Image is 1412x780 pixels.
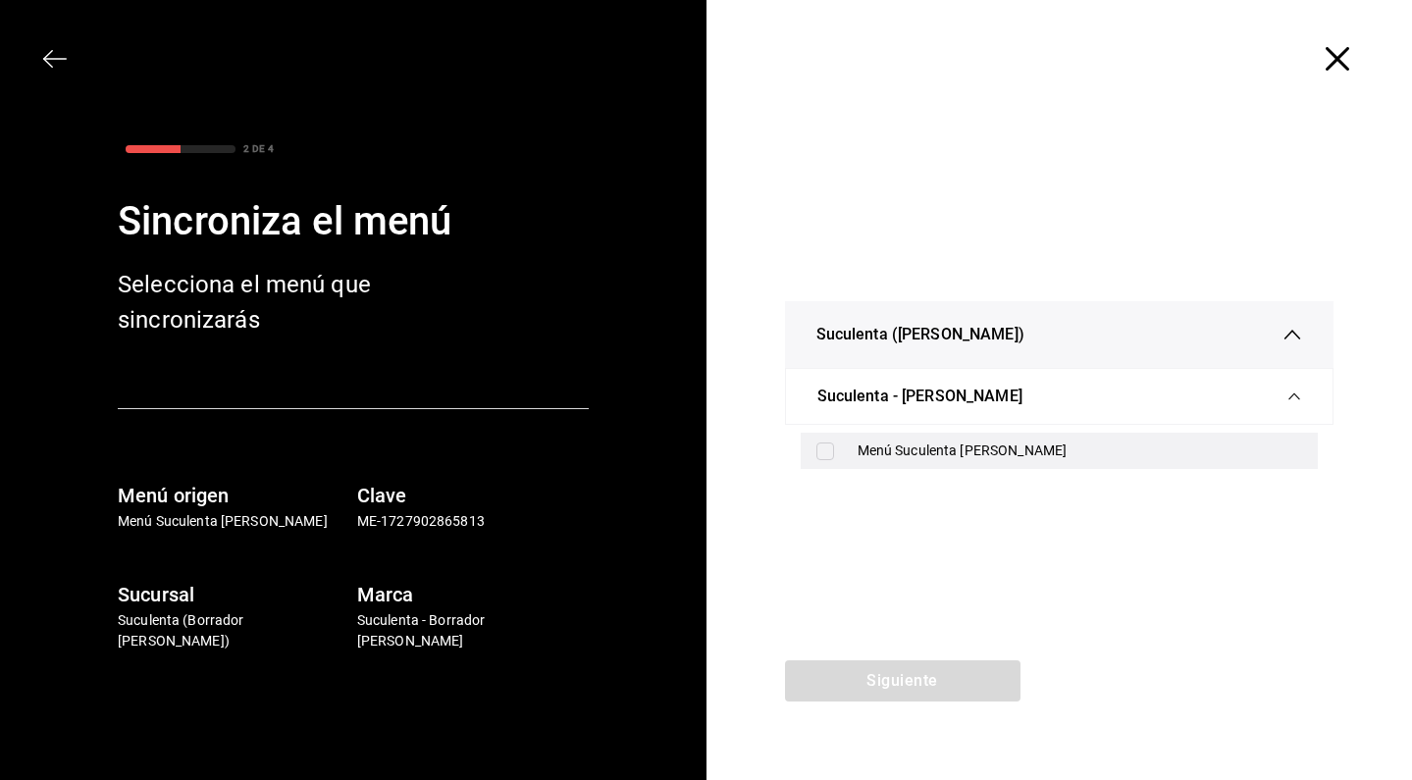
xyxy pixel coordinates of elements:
[817,385,1022,408] span: Suculenta - [PERSON_NAME]
[118,267,432,338] div: Selecciona el menú que sincronizarás
[357,610,589,651] p: Suculenta - Borrador [PERSON_NAME]
[357,579,589,610] h6: Marca
[118,610,349,651] p: Suculenta (Borrador [PERSON_NAME])
[357,511,589,532] p: ME-1727902865813
[118,192,589,251] div: Sincroniza el menú
[858,441,1303,461] div: Menú Suculenta [PERSON_NAME]
[118,511,349,532] p: Menú Suculenta [PERSON_NAME]
[118,579,349,610] h6: Sucursal
[816,323,1024,346] span: Suculenta ([PERSON_NAME])
[243,141,274,156] div: 2 DE 4
[357,480,589,511] h6: Clave
[118,480,349,511] h6: Menú origen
